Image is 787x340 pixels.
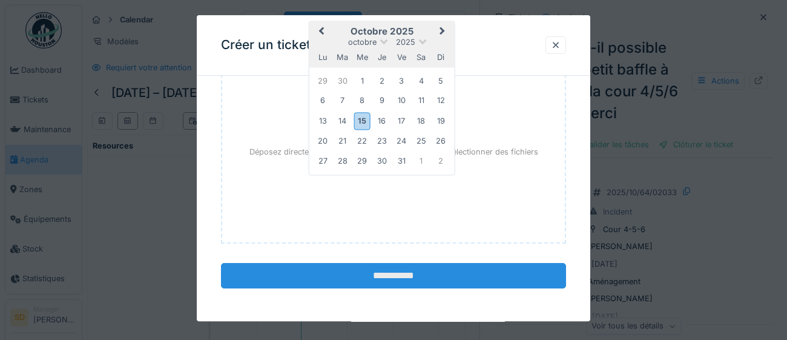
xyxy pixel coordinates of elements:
[393,50,410,66] div: vendredi
[334,153,351,170] div: Choose mardi 28 octobre 2025
[374,133,390,150] div: Choose jeudi 23 octobre 2025
[393,73,410,90] div: Choose vendredi 3 octobre 2025
[374,113,390,130] div: Choose jeudi 16 octobre 2025
[354,73,370,90] div: Choose mercredi 1 octobre 2025
[413,50,429,66] div: samedi
[413,133,429,150] div: Choose samedi 25 octobre 2025
[393,113,410,130] div: Choose vendredi 17 octobre 2025
[311,23,330,42] button: Previous Month
[354,93,370,109] div: Choose mercredi 8 octobre 2025
[374,153,390,170] div: Choose jeudi 30 octobre 2025
[334,113,351,130] div: Choose mardi 14 octobre 2025
[393,93,410,109] div: Choose vendredi 10 octobre 2025
[413,153,429,170] div: Choose samedi 1 novembre 2025
[315,153,331,170] div: Choose lundi 27 octobre 2025
[354,153,370,170] div: Choose mercredi 29 octobre 2025
[413,73,429,90] div: Choose samedi 4 octobre 2025
[309,27,455,38] h2: octobre 2025
[432,93,449,109] div: Choose dimanche 12 octobre 2025
[432,73,449,90] div: Choose dimanche 5 octobre 2025
[393,153,410,170] div: Choose vendredi 31 octobre 2025
[354,133,370,150] div: Choose mercredi 22 octobre 2025
[334,93,351,109] div: Choose mardi 7 octobre 2025
[354,113,370,130] div: Choose mercredi 15 octobre 2025
[413,113,429,130] div: Choose samedi 18 octobre 2025
[432,133,449,150] div: Choose dimanche 26 octobre 2025
[315,73,331,90] div: Choose lundi 29 septembre 2025
[221,38,311,53] h3: Créer un ticket
[348,38,377,47] span: octobre
[354,50,370,66] div: mercredi
[393,133,410,150] div: Choose vendredi 24 octobre 2025
[334,133,351,150] div: Choose mardi 21 octobre 2025
[315,50,331,66] div: lundi
[396,38,415,47] span: 2025
[315,113,331,130] div: Choose lundi 13 octobre 2025
[374,73,390,90] div: Choose jeudi 2 octobre 2025
[315,133,331,150] div: Choose lundi 20 octobre 2025
[313,72,450,171] div: Month octobre, 2025
[432,113,449,130] div: Choose dimanche 19 octobre 2025
[334,50,351,66] div: mardi
[432,153,449,170] div: Choose dimanche 2 novembre 2025
[249,146,538,158] p: Déposez directement des fichiers ici, ou cliquez pour sélectionner des fichiers
[374,93,390,109] div: Choose jeudi 9 octobre 2025
[374,50,390,66] div: jeudi
[432,50,449,66] div: dimanche
[315,93,331,109] div: Choose lundi 6 octobre 2025
[434,23,453,42] button: Next Month
[413,93,429,109] div: Choose samedi 11 octobre 2025
[334,73,351,90] div: Choose mardi 30 septembre 2025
